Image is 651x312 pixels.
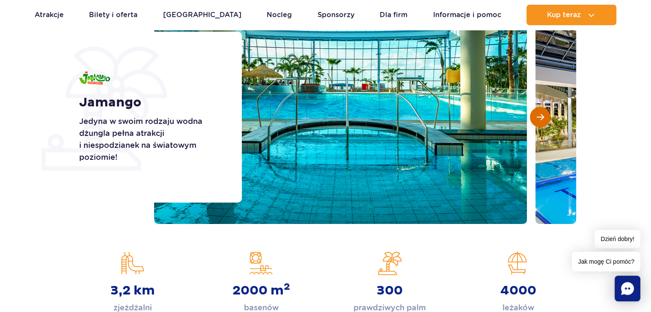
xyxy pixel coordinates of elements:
a: [GEOGRAPHIC_DATA] [163,5,241,25]
p: Jedyna w swoim rodzaju wodna dżungla pełna atrakcji i niespodzianek na światowym poziomie! [79,115,223,163]
span: Dzień dobry! [595,230,640,248]
a: Dla firm [380,5,407,25]
a: Atrakcje [35,5,64,25]
strong: 3,2 km [110,283,155,298]
img: Jamango [79,71,110,85]
a: Informacje i pomoc [433,5,501,25]
sup: 2 [284,281,290,293]
button: Następny slajd [530,107,550,127]
button: Kup teraz [526,5,616,25]
div: Chat [615,276,640,301]
strong: 300 [377,283,403,298]
span: Kup teraz [547,11,581,19]
h1: Jamango [79,95,223,110]
strong: 4000 [500,283,536,298]
a: Bilety i oferta [89,5,137,25]
span: Jak mogę Ci pomóc? [572,252,640,271]
a: Sponsorzy [318,5,354,25]
strong: 2000 m [232,283,290,298]
a: Nocleg [267,5,292,25]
